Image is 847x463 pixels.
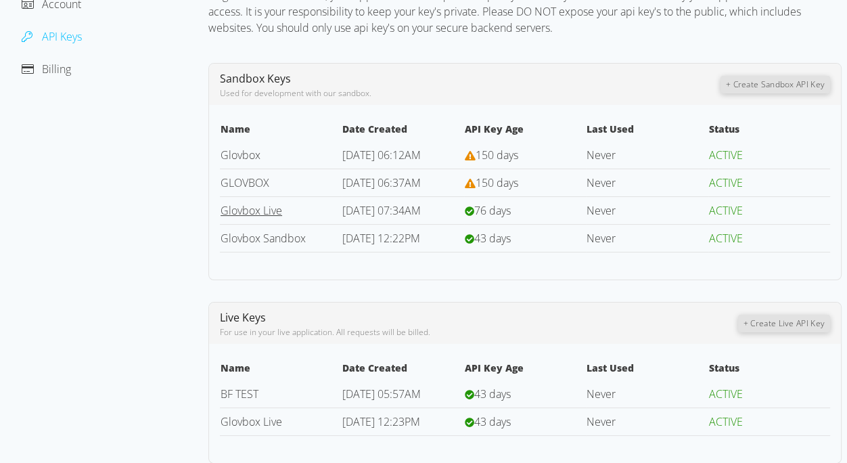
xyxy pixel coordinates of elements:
[474,414,511,429] span: 43 days
[342,414,420,429] span: [DATE] 12:23PM
[708,121,830,141] th: Status
[738,315,830,332] button: + Create Live API Key
[586,360,708,380] th: Last Used
[22,62,71,76] a: Billing
[42,29,82,44] span: API Keys
[221,148,260,162] a: Glovbox
[474,387,511,401] span: 43 days
[709,203,743,218] span: ACTIVE
[587,148,616,162] span: Never
[342,175,421,190] span: [DATE] 06:37AM
[474,231,511,246] span: 43 days
[22,29,82,44] a: API Keys
[342,360,463,380] th: Date Created
[220,310,266,325] span: Live Keys
[720,76,830,93] button: + Create Sandbox API Key
[220,121,342,141] th: Name
[221,231,306,246] a: Glovbox Sandbox
[587,203,616,218] span: Never
[587,414,616,429] span: Never
[42,62,71,76] span: Billing
[221,387,258,401] a: BF TEST
[587,231,616,246] span: Never
[476,175,518,190] span: 150 days
[587,175,616,190] span: Never
[474,203,511,218] span: 76 days
[342,148,421,162] span: [DATE] 06:12AM
[220,87,720,100] div: Used for development with our sandbox.
[342,121,463,141] th: Date Created
[342,387,421,401] span: [DATE] 05:57AM
[586,121,708,141] th: Last Used
[708,360,830,380] th: Status
[709,387,743,401] span: ACTIVE
[221,414,282,429] a: Glovbox Live
[220,71,291,86] span: Sandbox Keys
[221,175,269,190] a: GLOVBOX
[220,326,738,338] div: For use in your live application. All requests will be billed.
[221,203,282,218] a: Glovbox Live
[709,175,743,190] span: ACTIVE
[220,360,342,380] th: Name
[709,231,743,246] span: ACTIVE
[476,148,518,162] span: 150 days
[709,148,743,162] span: ACTIVE
[709,414,743,429] span: ACTIVE
[464,121,586,141] th: API Key Age
[342,203,421,218] span: [DATE] 07:34AM
[587,387,616,401] span: Never
[342,231,420,246] span: [DATE] 12:22PM
[464,360,586,380] th: API Key Age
